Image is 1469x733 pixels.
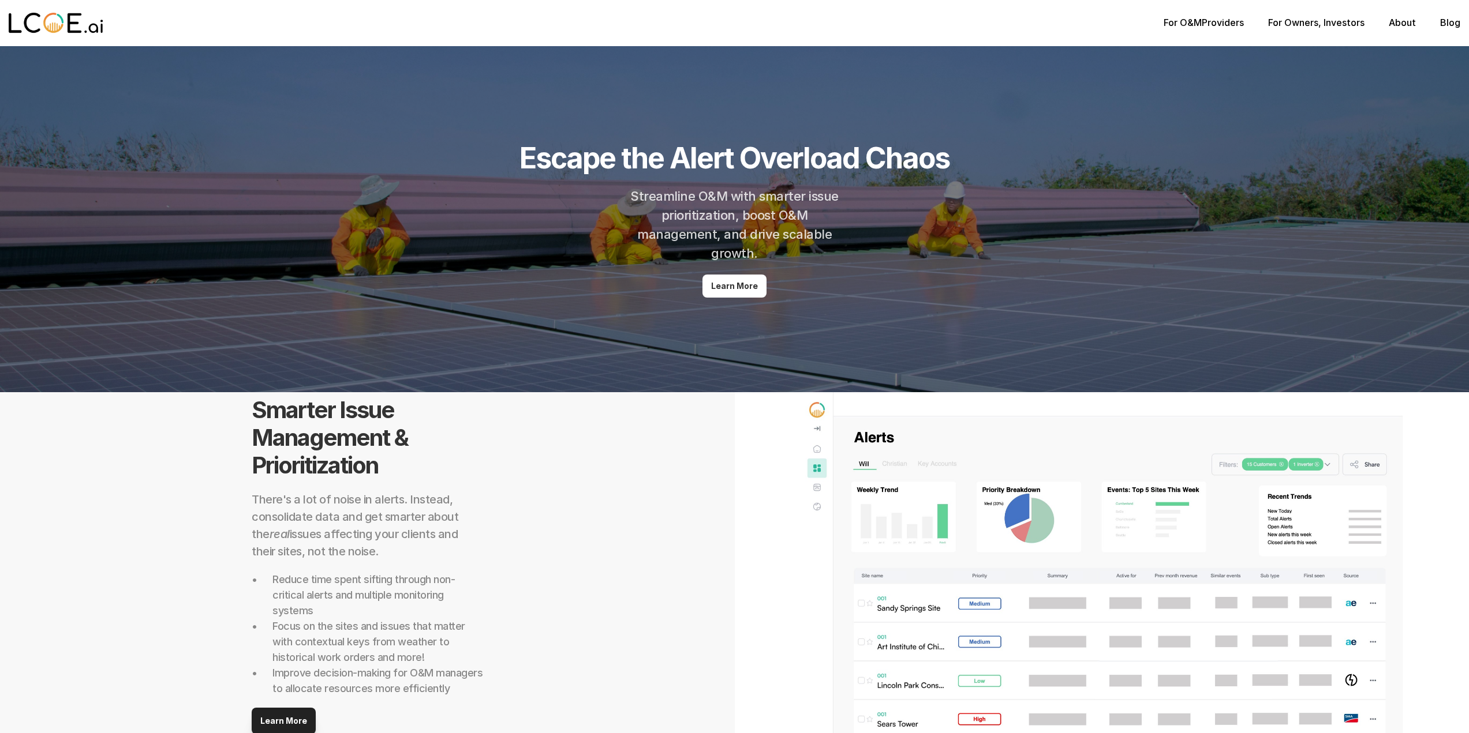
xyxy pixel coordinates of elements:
h1: Escape the Alert Overload Chaos [519,141,950,175]
h2: Streamline O&M with smarter issue prioritization, boost O&M management, and drive scalable growth. [622,187,847,263]
p: Providers [1164,17,1244,28]
a: Learn More [702,275,767,298]
iframe: Chat Widget [1411,678,1469,733]
a: For O&M [1164,17,1202,28]
em: real [270,527,290,541]
h1: Smarter Issue Management & Prioritization [252,396,483,479]
a: Blog [1440,17,1460,28]
h2: Reduce time spent sifting through non-critical alerts and multiple monitoring systems [272,572,483,618]
h2: Focus on the sites and issues that matter with contextual keys from weather to historical work or... [272,618,483,665]
h2: There's a lot of noise in alerts. Instead, consolidate data and get smarter about the issues affe... [252,491,483,560]
p: Learn More [260,716,307,726]
p: Improve decision-making for O&M managers to allocate resources more efficiently [272,665,483,696]
p: Learn More [711,281,758,291]
a: About [1389,17,1416,28]
p: , Investors [1268,17,1365,28]
a: For Owners [1268,17,1318,28]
